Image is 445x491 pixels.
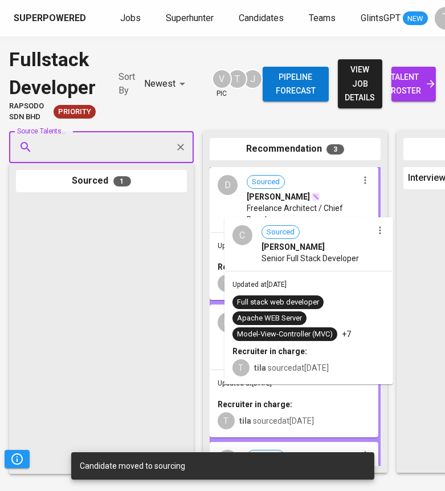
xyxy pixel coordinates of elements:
[263,67,329,102] button: Pipeline forecast
[166,13,214,23] span: Superhunter
[14,12,86,25] div: Superpowered
[338,59,382,108] button: view job details
[9,46,96,101] div: Fullstack Developer
[54,107,96,117] span: Priority
[80,460,365,472] div: Candidate moved to sourcing
[239,11,286,26] a: Candidates
[144,77,175,91] p: Newest
[391,67,436,102] a: talent roster
[173,139,189,155] button: Clear
[309,13,336,23] span: Teams
[144,74,189,95] div: Newest
[119,70,135,98] p: Sort By
[120,13,141,23] span: Jobs
[212,69,232,89] div: V
[16,170,187,192] div: Sourced
[54,105,96,119] div: New Job received from Demand Team
[9,101,49,122] span: Rapsodo Sdn Bhd
[120,11,143,26] a: Jobs
[212,69,232,99] div: pic
[272,70,320,98] span: Pipeline forecast
[14,12,88,25] a: Superpowered
[401,70,427,98] span: talent roster
[210,138,381,160] div: Recommendation
[309,11,338,26] a: Teams
[239,13,284,23] span: Candidates
[347,63,373,105] span: view job details
[113,176,131,186] span: 1
[361,13,401,23] span: GlintsGPT
[166,11,216,26] a: Superhunter
[5,450,30,468] button: Pipeline Triggers
[227,69,247,89] div: T
[403,13,428,25] span: NEW
[243,69,263,89] div: J
[326,144,344,155] span: 3
[361,11,428,26] a: GlintsGPT NEW
[187,146,190,148] button: Open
